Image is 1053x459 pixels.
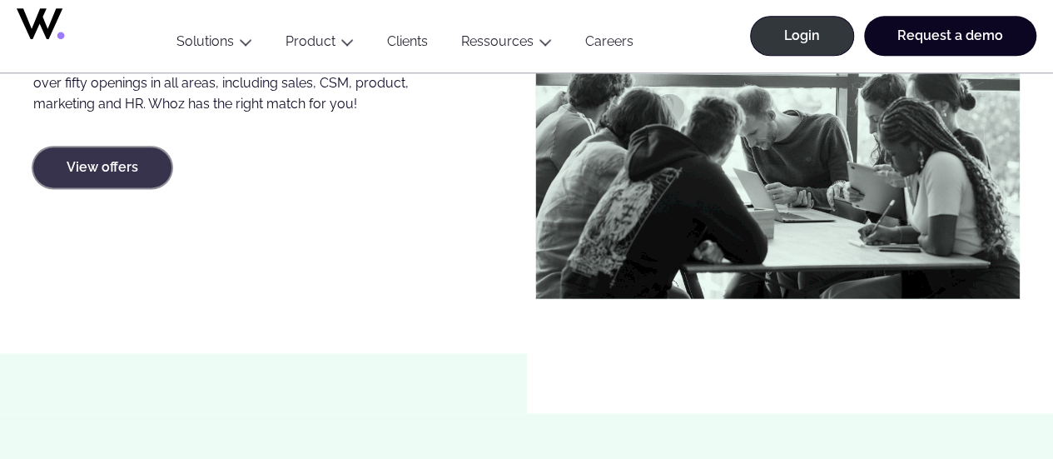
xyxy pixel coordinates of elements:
[445,33,569,56] button: Ressources
[943,349,1030,436] iframe: Chatbot
[569,33,650,56] a: Careers
[286,33,335,49] a: Product
[461,33,534,49] a: Ressources
[864,16,1036,56] a: Request a demo
[750,16,854,56] a: Login
[269,33,370,56] button: Product
[160,33,269,56] button: Solutions
[370,33,445,56] a: Clients
[33,147,171,187] a: View offers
